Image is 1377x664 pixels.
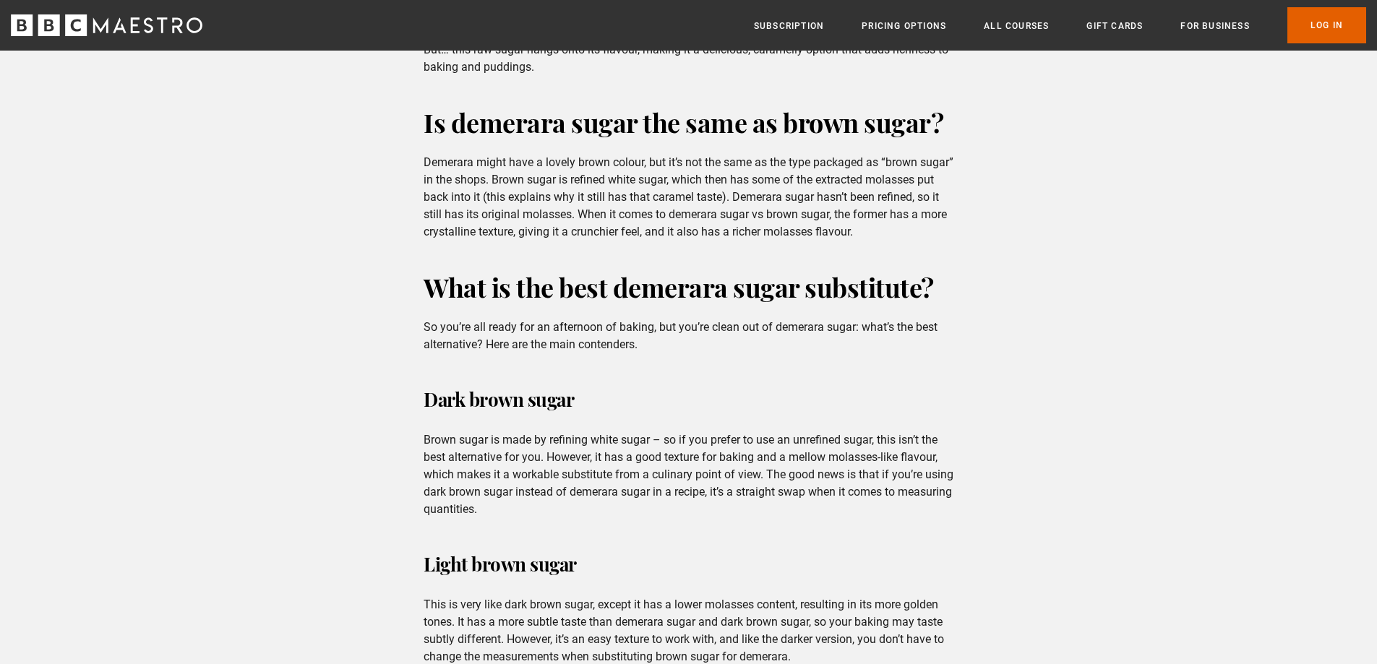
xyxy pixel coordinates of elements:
[862,19,946,33] a: Pricing Options
[424,547,953,582] h3: Light brown sugar
[424,319,953,353] p: So you’re all ready for an afternoon of baking, but you’re clean out of demerara sugar: what’s th...
[424,270,953,304] h2: What is the best demerara sugar substitute?
[754,7,1366,43] nav: Primary
[424,105,953,139] h2: Is demerara sugar the same as brown sugar?
[11,14,202,36] svg: BBC Maestro
[984,19,1049,33] a: All Courses
[424,382,953,417] h3: Dark brown sugar
[754,19,824,33] a: Subscription
[1287,7,1366,43] a: Log In
[424,41,953,76] p: But… this raw sugar hangs onto its flavour, making it a delicious, caramelly option that adds ric...
[1180,19,1249,33] a: For business
[424,154,953,241] p: Demerara might have a lovely brown colour, but it’s not the same as the type packaged as “brown s...
[424,431,953,518] p: Brown sugar is made by refining white sugar – so if you prefer to use an unrefined sugar, this is...
[1086,19,1143,33] a: Gift Cards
